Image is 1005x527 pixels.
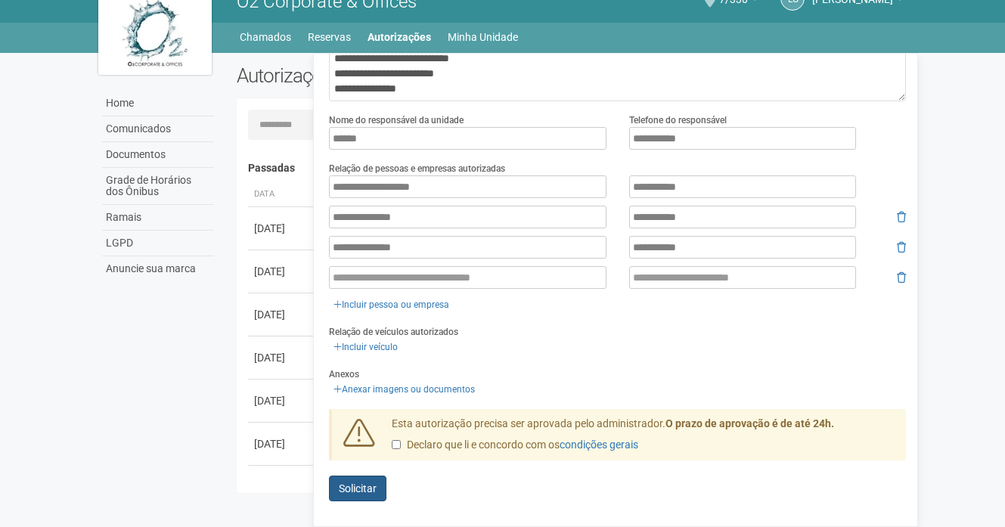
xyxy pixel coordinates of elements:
div: [DATE] [254,264,310,279]
a: Home [102,91,214,116]
a: Minha Unidade [448,26,518,48]
div: [DATE] [254,350,310,365]
a: Grade de Horários dos Ônibus [102,168,214,205]
div: [DATE] [254,307,310,322]
div: [DATE] [254,479,310,494]
h4: Passadas [248,163,896,174]
a: Comunicados [102,116,214,142]
a: Reservas [308,26,351,48]
label: Nome do responsável da unidade [329,113,464,127]
div: [DATE] [254,221,310,236]
th: Data [248,182,316,207]
div: Esta autorização precisa ser aprovada pelo administrador. [380,417,907,460]
label: Relação de pessoas e empresas autorizadas [329,162,505,175]
a: Chamados [240,26,291,48]
label: Anexos [329,367,359,381]
i: Remover [897,242,906,253]
a: Incluir veículo [329,339,402,355]
a: Anexar imagens ou documentos [329,381,479,398]
a: LGPD [102,231,214,256]
button: Solicitar [329,476,386,501]
a: Anuncie sua marca [102,256,214,281]
a: Ramais [102,205,214,231]
label: Relação de veículos autorizados [329,325,458,339]
a: condições gerais [560,439,638,451]
strong: O prazo de aprovação é de até 24h. [665,417,834,429]
span: Solicitar [339,482,377,494]
div: [DATE] [254,393,310,408]
label: Telefone do responsável [629,113,727,127]
i: Remover [897,212,906,222]
label: Declaro que li e concordo com os [392,438,638,453]
div: [DATE] [254,436,310,451]
a: Autorizações [368,26,431,48]
a: Incluir pessoa ou empresa [329,296,454,313]
input: Declaro que li e concordo com oscondições gerais [392,440,401,449]
a: Documentos [102,142,214,168]
h2: Autorizações [237,64,560,87]
i: Remover [897,272,906,283]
